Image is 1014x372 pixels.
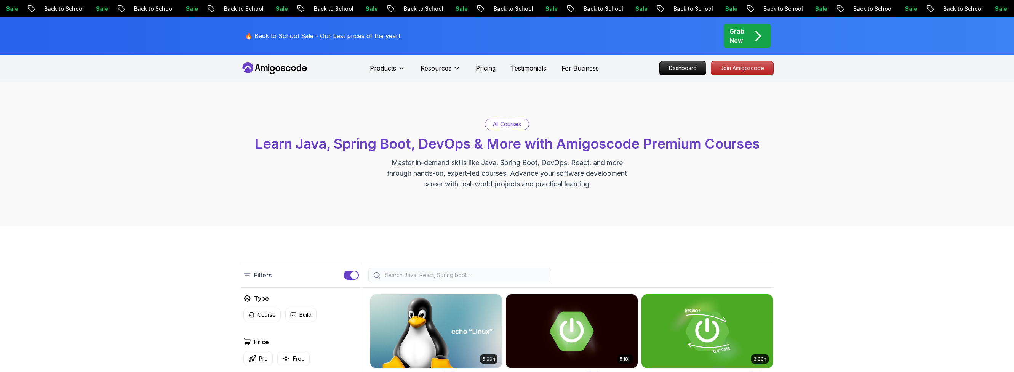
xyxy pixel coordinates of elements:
[394,5,446,13] p: Back to School
[254,294,269,303] h2: Type
[86,5,111,13] p: Sale
[620,356,631,362] p: 5.18h
[659,61,706,75] a: Dashboard
[379,157,635,189] p: Master in-demand skills like Java, Spring Boot, DevOps, React, and more through hands-on, expert-...
[561,64,599,73] a: For Business
[754,5,806,13] p: Back to School
[304,5,356,13] p: Back to School
[293,355,305,362] p: Free
[506,294,638,368] img: Advanced Spring Boot card
[493,120,521,128] p: All Courses
[626,5,650,13] p: Sale
[934,5,985,13] p: Back to School
[511,64,546,73] a: Testimonials
[255,135,760,152] span: Learn Java, Spring Boot, DevOps & More with Amigoscode Premium Courses
[806,5,830,13] p: Sale
[370,64,396,73] p: Products
[35,5,86,13] p: Back to School
[254,337,269,346] h2: Price
[446,5,470,13] p: Sale
[482,356,495,362] p: 6.00h
[753,356,766,362] p: 3.30h
[259,355,268,362] p: Pro
[476,64,496,73] a: Pricing
[254,271,272,280] p: Filters
[243,351,273,366] button: Pro
[641,294,773,368] img: Building APIs with Spring Boot card
[383,271,546,279] input: Search Java, React, Spring boot ...
[245,31,400,40] p: 🔥 Back to School Sale - Our best prices of the year!
[574,5,626,13] p: Back to School
[421,64,461,79] button: Resources
[711,61,773,75] p: Join Amigoscode
[421,64,451,73] p: Resources
[243,308,281,322] button: Course
[176,5,201,13] p: Sale
[985,5,1010,13] p: Sale
[484,5,536,13] p: Back to School
[711,61,774,75] a: Join Amigoscode
[266,5,291,13] p: Sale
[664,5,716,13] p: Back to School
[257,311,276,319] p: Course
[716,5,740,13] p: Sale
[370,294,502,368] img: Linux Fundamentals card
[214,5,266,13] p: Back to School
[729,27,744,45] p: Grab Now
[356,5,381,13] p: Sale
[844,5,896,13] p: Back to School
[370,64,405,79] button: Products
[277,351,310,366] button: Free
[285,308,317,322] button: Build
[125,5,176,13] p: Back to School
[299,311,312,319] p: Build
[896,5,920,13] p: Sale
[536,5,560,13] p: Sale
